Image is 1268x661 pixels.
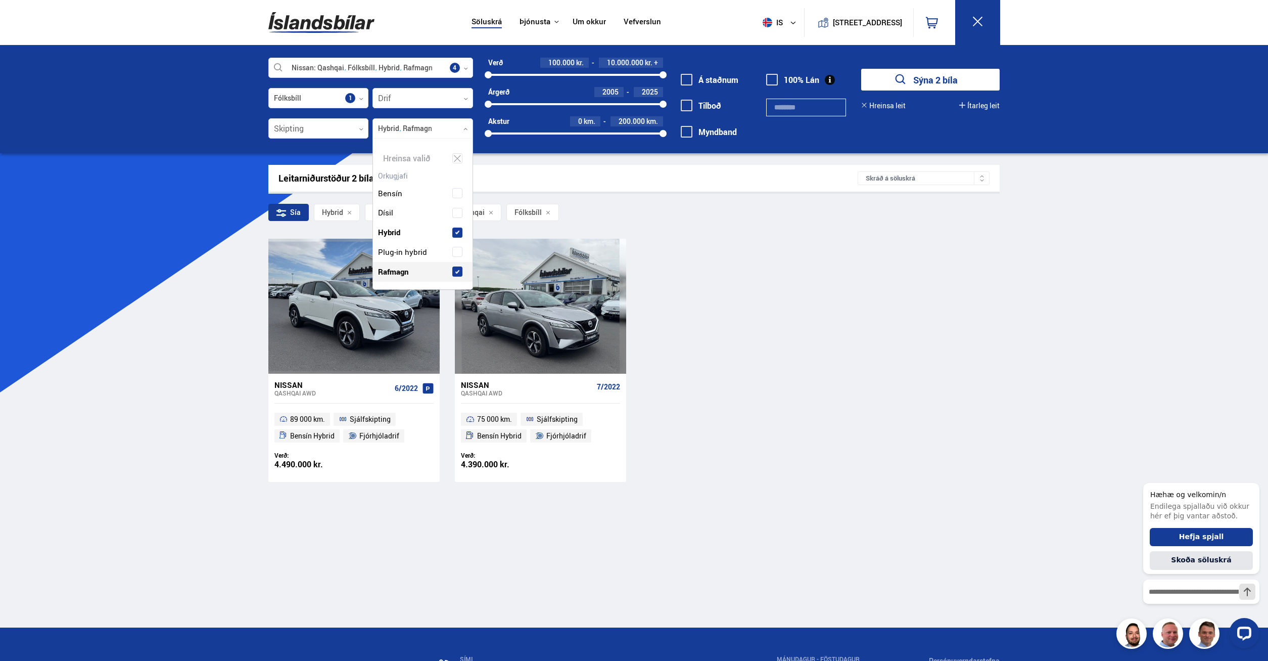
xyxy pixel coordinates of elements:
[858,171,990,185] div: Skráð á söluskrá
[274,460,354,469] div: 4.490.000 kr.
[646,117,658,125] span: km.
[578,116,582,126] span: 0
[759,18,784,27] span: is
[1118,620,1148,650] img: nhp88E3Fdnt1Opn2.png
[378,245,427,259] span: Plug-in hybrid
[654,59,658,67] span: +
[642,87,658,97] span: 2025
[1135,464,1263,656] iframe: LiveChat chat widget
[488,117,509,125] div: Akstur
[837,18,899,27] button: [STREET_ADDRESS]
[378,186,402,201] span: Bensín
[268,204,309,221] div: Sía
[573,17,606,28] a: Um okkur
[607,58,643,67] span: 10.000.000
[861,69,1000,91] button: Sýna 2 bíla
[461,460,541,469] div: 4.390.000 kr.
[584,117,595,125] span: km.
[274,452,354,459] div: Verð:
[488,88,509,96] div: Árgerð
[514,208,542,216] span: Fólksbíll
[546,430,586,442] span: Fjórhjóladrif
[395,384,418,392] span: 6/2022
[759,8,804,37] button: is
[350,413,391,425] span: Sjálfskipting
[766,75,819,84] label: 100% Lán
[576,59,584,67] span: kr.
[537,413,578,425] span: Sjálfskipting
[278,173,858,184] div: Leitarniðurstöður 2 bílar
[274,389,391,396] div: Qashqai AWD
[378,205,393,220] span: Dísil
[619,116,645,126] span: 200.000
[378,225,400,240] span: Hybrid
[274,380,391,389] div: Nissan
[461,452,541,459] div: Verð:
[597,383,620,391] span: 7/2022
[681,75,738,84] label: Á staðnum
[602,87,619,97] span: 2005
[810,8,908,37] a: [STREET_ADDRESS]
[488,59,503,67] div: Verð
[461,389,593,396] div: Qashqai AWD
[477,413,512,425] span: 75 000 km.
[645,59,652,67] span: kr.
[548,58,575,67] span: 100.000
[681,127,737,137] label: Myndband
[763,18,772,27] img: svg+xml;base64,PHN2ZyB4bWxucz0iaHR0cDovL3d3dy53My5vcmcvMjAwMC9zdmciIHdpZHRoPSI1MTIiIGhlaWdodD0iNT...
[378,265,408,279] span: Rafmagn
[477,430,522,442] span: Bensín Hybrid
[472,17,502,28] a: Söluskrá
[959,102,1000,110] button: Ítarleg leit
[681,101,721,110] label: Tilboð
[268,374,440,482] a: Nissan Qashqai AWD 6/2022 89 000 km. Sjálfskipting Bensín Hybrid Fjórhjóladrif Verð: 4.490.000 kr.
[322,208,343,216] span: Hybrid
[290,413,325,425] span: 89 000 km.
[373,149,473,168] div: Hreinsa valið
[461,380,593,389] div: Nissan
[861,102,906,110] button: Hreinsa leit
[290,430,335,442] span: Bensín Hybrid
[455,374,626,482] a: Nissan Qashqai AWD 7/2022 75 000 km. Sjálfskipting Bensín Hybrid Fjórhjóladrif Verð: 4.390.000 kr.
[520,17,550,27] button: Þjónusta
[624,17,661,28] a: Vefverslun
[359,430,399,442] span: Fjórhjóladrif
[268,6,374,39] img: G0Ugv5HjCgRt.svg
